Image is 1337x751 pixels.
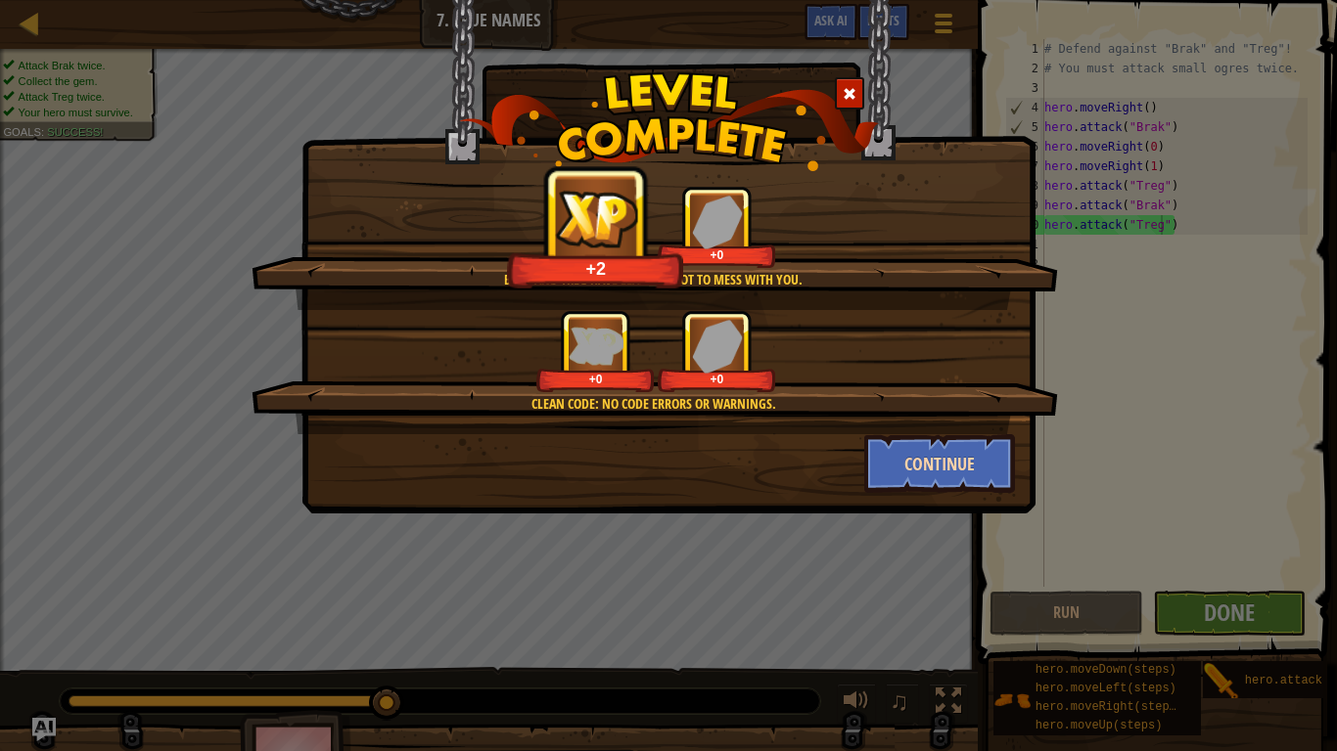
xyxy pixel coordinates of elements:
[345,394,962,414] div: Clean code: no code errors or warnings.
[864,434,1016,493] button: Continue
[662,247,772,262] div: +0
[459,72,879,171] img: level_complete.png
[513,257,679,280] div: +2
[549,185,644,251] img: reward_icon_xp.png
[692,319,743,373] img: reward_icon_gems.png
[569,327,623,365] img: reward_icon_xp.png
[345,270,962,289] div: Brak and Treg have learned not to mess with you.
[692,195,743,248] img: reward_icon_gems.png
[540,372,651,386] div: +0
[662,372,772,386] div: +0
